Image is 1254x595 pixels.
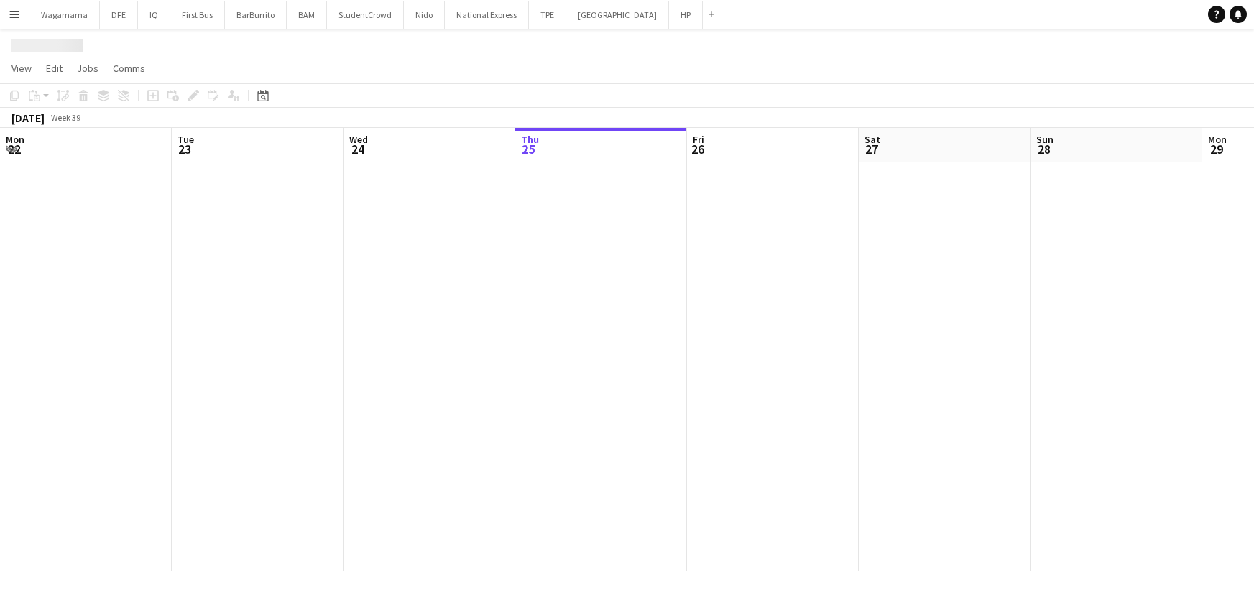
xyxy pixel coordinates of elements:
[287,1,327,29] button: BAM
[11,111,45,125] div: [DATE]
[100,1,138,29] button: DFE
[1208,133,1227,146] span: Mon
[46,62,63,75] span: Edit
[1034,141,1054,157] span: 28
[862,141,880,157] span: 27
[113,62,145,75] span: Comms
[519,141,539,157] span: 25
[566,1,669,29] button: [GEOGRAPHIC_DATA]
[693,133,704,146] span: Fri
[6,133,24,146] span: Mon
[691,141,704,157] span: 26
[349,133,368,146] span: Wed
[529,1,566,29] button: TPE
[11,62,32,75] span: View
[71,59,104,78] a: Jobs
[178,133,194,146] span: Tue
[865,133,880,146] span: Sat
[47,112,83,123] span: Week 39
[1206,141,1227,157] span: 29
[4,141,24,157] span: 22
[175,141,194,157] span: 23
[107,59,151,78] a: Comms
[445,1,529,29] button: National Express
[40,59,68,78] a: Edit
[170,1,225,29] button: First Bus
[404,1,445,29] button: Nido
[327,1,404,29] button: StudentCrowd
[521,133,539,146] span: Thu
[29,1,100,29] button: Wagamama
[77,62,98,75] span: Jobs
[669,1,703,29] button: HP
[138,1,170,29] button: IQ
[225,1,287,29] button: BarBurrito
[1036,133,1054,146] span: Sun
[347,141,368,157] span: 24
[6,59,37,78] a: View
